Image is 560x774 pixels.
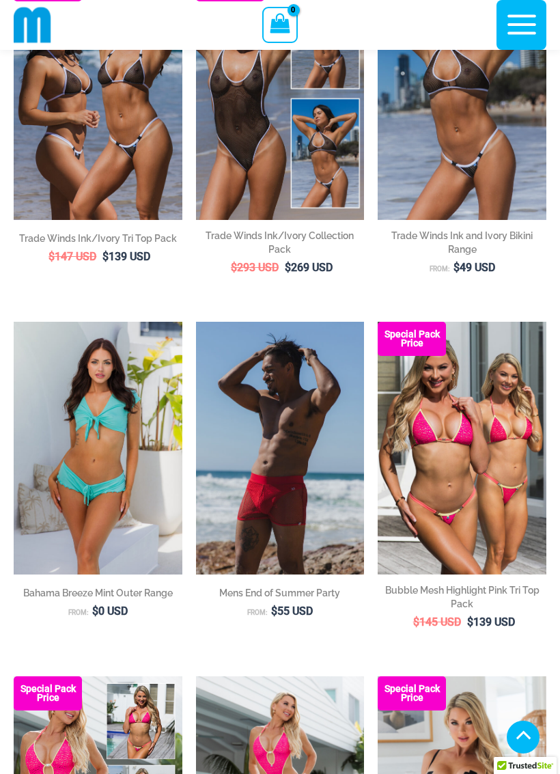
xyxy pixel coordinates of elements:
[14,685,82,702] b: Special Pack Price
[92,605,98,618] span: $
[413,616,461,628] bdi: 145 USD
[285,261,333,274] bdi: 269 USD
[271,605,277,618] span: $
[378,685,446,702] b: Special Pack Price
[102,250,150,263] bdi: 139 USD
[378,583,546,611] h2: Bubble Mesh Highlight Pink Tri Top Pack
[453,261,460,274] span: $
[92,605,128,618] bdi: 0 USD
[247,609,268,616] span: From:
[14,232,182,250] a: Trade Winds Ink/Ivory Tri Top Pack
[14,586,182,605] a: Bahama Breeze Mint Outer Range
[467,616,473,628] span: $
[430,265,450,273] span: From:
[231,261,279,274] bdi: 293 USD
[262,7,297,42] a: View Shopping Cart, empty
[271,605,313,618] bdi: 55 USD
[14,322,182,575] img: Bahama Breeze Mint 9116 Crop Top 5119 Shorts 01v2
[48,250,55,263] span: $
[14,232,182,245] h2: Trade Winds Ink/Ivory Tri Top Pack
[196,586,365,605] a: Mens End of Summer Party
[196,229,365,256] h2: Trade Winds Ink/Ivory Collection Pack
[196,322,365,575] img: Aruba Red 008 Zip Trunk 02v2
[231,261,237,274] span: $
[378,322,546,575] a: Tri Top Pack F Tri Top Pack BTri Top Pack B
[48,250,96,263] bdi: 147 USD
[413,616,419,628] span: $
[467,616,515,628] bdi: 139 USD
[378,583,546,616] a: Bubble Mesh Highlight Pink Tri Top Pack
[453,261,495,274] bdi: 49 USD
[378,330,446,348] b: Special Pack Price
[196,586,365,600] h2: Mens End of Summer Party
[14,6,51,44] img: cropped mm emblem
[102,250,109,263] span: $
[196,229,365,261] a: Trade Winds Ink/Ivory Collection Pack
[68,609,89,616] span: From:
[378,229,546,256] h2: Trade Winds Ink and Ivory Bikini Range
[14,322,182,575] a: Bahama Breeze Mint 9116 Crop Top 5119 Shorts 01v2Bahama Breeze Mint 9116 Crop Top 5119 Shorts 04v...
[285,261,291,274] span: $
[14,586,182,600] h2: Bahama Breeze Mint Outer Range
[378,322,546,575] img: Tri Top Pack F
[378,229,546,261] a: Trade Winds Ink and Ivory Bikini Range
[196,322,365,575] a: Aruba Red 008 Zip Trunk 02v2Aruba Red 008 Zip Trunk 03Aruba Red 008 Zip Trunk 03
